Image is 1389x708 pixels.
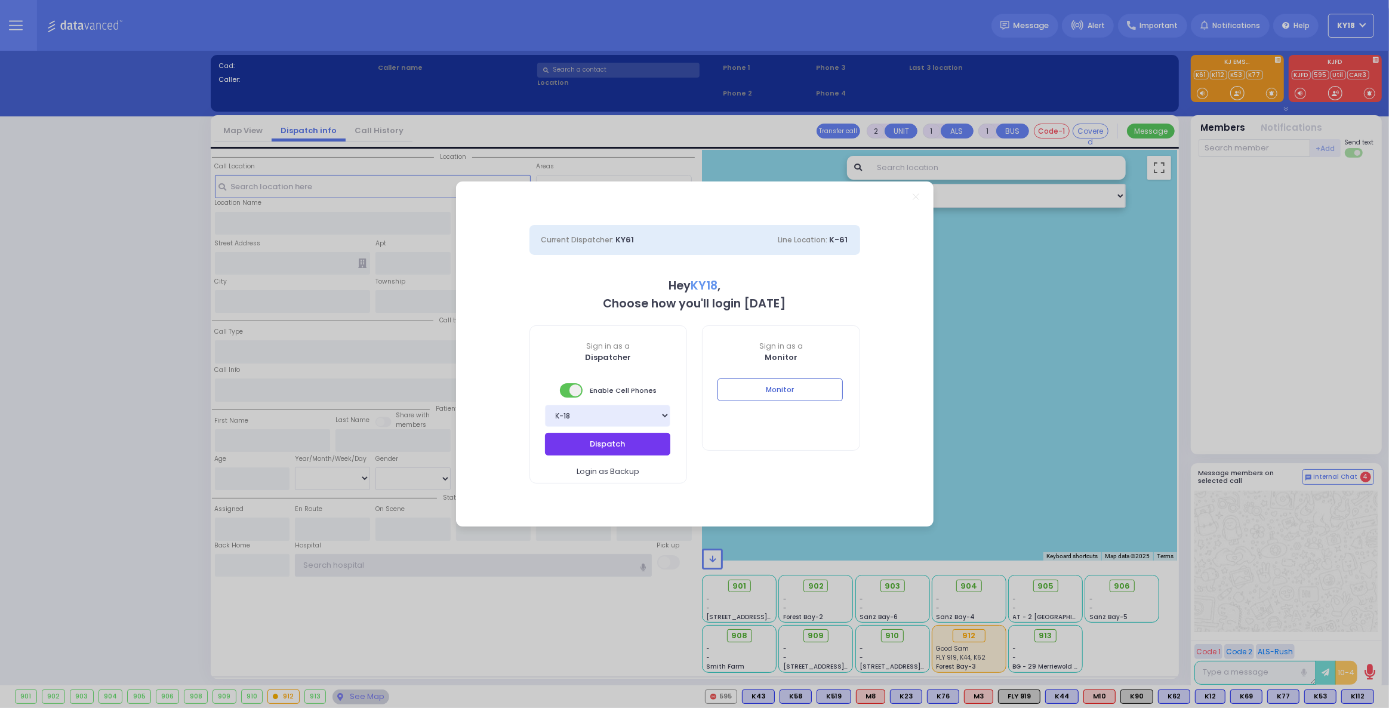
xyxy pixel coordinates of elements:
[691,278,717,294] span: KY18
[913,193,919,200] a: Close
[830,234,848,245] span: K-61
[669,278,720,294] b: Hey ,
[541,235,614,245] span: Current Dispatcher:
[585,352,631,363] b: Dispatcher
[778,235,828,245] span: Line Location:
[560,382,657,399] span: Enable Cell Phones
[603,295,786,312] b: Choose how you'll login [DATE]
[577,466,639,478] span: Login as Backup
[765,352,797,363] b: Monitor
[703,341,860,352] span: Sign in as a
[717,378,843,401] button: Monitor
[616,234,635,245] span: KY61
[530,341,687,352] span: Sign in as a
[545,433,670,455] button: Dispatch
